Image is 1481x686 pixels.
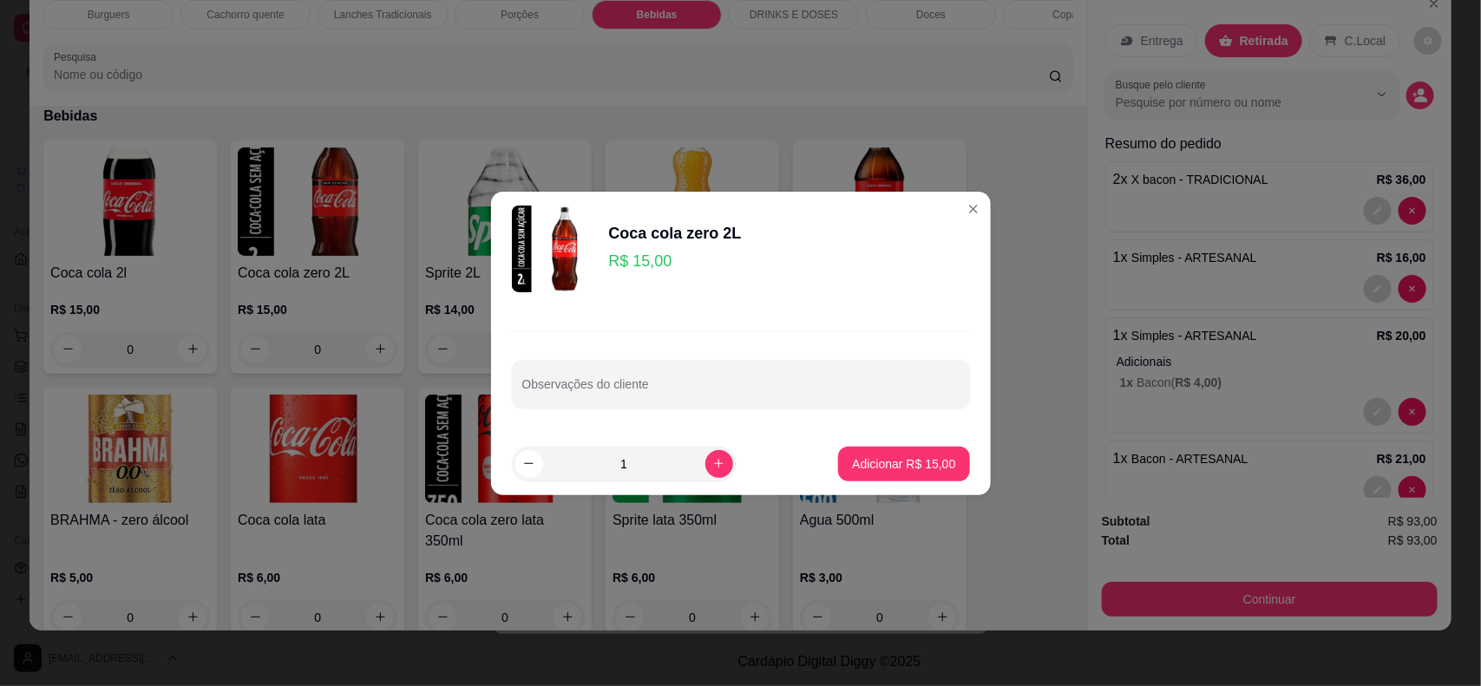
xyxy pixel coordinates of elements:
[512,206,599,292] img: product-image
[609,249,742,273] p: R$ 15,00
[852,455,955,473] p: Adicionar R$ 15,00
[705,450,733,478] button: increase-product-quantity
[609,221,742,245] div: Coca cola zero 2L
[960,195,987,223] button: Close
[838,447,969,481] button: Adicionar R$ 15,00
[522,382,960,400] input: Observações do cliente
[515,450,543,478] button: decrease-product-quantity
